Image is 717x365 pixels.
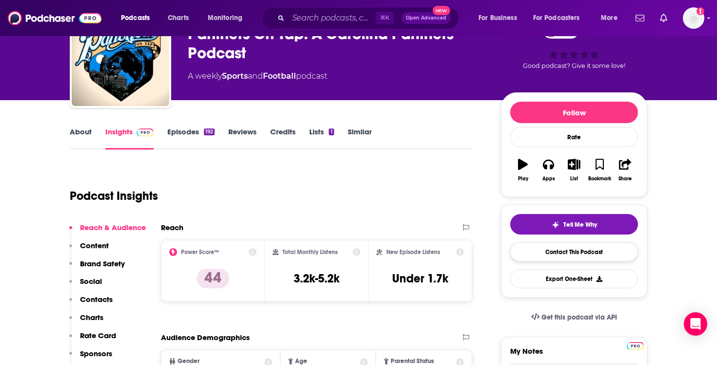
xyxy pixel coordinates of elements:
[69,259,125,277] button: Brand Safety
[188,70,327,82] div: A weekly podcast
[501,15,647,76] div: 44Good podcast? Give it some love!
[510,214,638,235] button: tell me why sparkleTell Me Why
[80,241,109,250] p: Content
[248,71,263,81] span: and
[80,313,103,322] p: Charts
[391,358,434,365] span: Parental Status
[270,127,296,150] a: Credits
[527,10,594,26] button: open menu
[697,7,704,15] svg: Add a profile image
[228,127,257,150] a: Reviews
[570,176,578,182] div: List
[510,152,536,188] button: Play
[587,152,612,188] button: Bookmark
[204,129,215,135] div: 192
[478,11,517,25] span: For Business
[288,10,376,26] input: Search podcasts, credits, & more...
[536,152,561,188] button: Apps
[541,313,617,322] span: Get this podcast via API
[510,102,638,123] button: Follow
[161,333,250,342] h2: Audience Demographics
[8,9,101,27] img: Podchaser - Follow, Share and Rate Podcasts
[510,242,638,261] a: Contact This Podcast
[392,271,448,286] h3: Under 1.7k
[542,176,555,182] div: Apps
[69,223,146,241] button: Reach & Audience
[69,277,102,295] button: Social
[69,331,116,349] button: Rate Card
[294,271,339,286] h3: 3.2k-5.2k
[80,331,116,340] p: Rate Card
[70,189,158,203] h1: Podcast Insights
[563,221,597,229] span: Tell Me Why
[376,12,394,24] span: ⌘ K
[121,11,150,25] span: Podcasts
[632,10,648,26] a: Show notifications dropdown
[105,127,154,150] a: InsightsPodchaser Pro
[613,152,638,188] button: Share
[197,269,229,288] p: 44
[406,16,446,21] span: Open Advanced
[69,295,113,313] button: Contacts
[683,7,704,29] button: Show profile menu
[523,305,625,329] a: Get this podcast via API
[523,62,625,69] span: Good podcast? Give it some love!
[282,249,338,256] h2: Total Monthly Listens
[329,129,334,135] div: 1
[69,313,103,331] button: Charts
[309,127,334,150] a: Lists1
[263,71,296,81] a: Football
[295,358,307,365] span: Age
[222,71,248,81] a: Sports
[588,176,611,182] div: Bookmark
[561,152,587,188] button: List
[533,11,580,25] span: For Podcasters
[433,6,450,15] span: New
[627,342,644,350] img: Podchaser Pro
[552,221,559,229] img: tell me why sparkle
[161,10,195,26] a: Charts
[472,10,529,26] button: open menu
[510,127,638,147] div: Rate
[683,7,704,29] span: Logged in as lexieflood
[178,358,199,365] span: Gender
[80,259,125,268] p: Brand Safety
[181,249,219,256] h2: Power Score™
[201,10,255,26] button: open menu
[684,312,707,336] div: Open Intercom Messenger
[386,249,440,256] h2: New Episode Listens
[114,10,162,26] button: open menu
[618,176,632,182] div: Share
[80,349,112,358] p: Sponsors
[601,11,617,25] span: More
[348,127,372,150] a: Similar
[656,10,671,26] a: Show notifications dropdown
[168,11,189,25] span: Charts
[167,127,215,150] a: Episodes192
[137,129,154,136] img: Podchaser Pro
[161,223,183,232] h2: Reach
[510,346,638,364] label: My Notes
[80,295,113,304] p: Contacts
[80,223,146,232] p: Reach & Audience
[594,10,630,26] button: open menu
[208,11,242,25] span: Monitoring
[70,127,92,150] a: About
[627,341,644,350] a: Pro website
[510,269,638,288] button: Export One-Sheet
[271,7,468,29] div: Search podcasts, credits, & more...
[72,8,169,106] img: Panthers On Tap: A Carolina Panthers Podcast
[401,12,451,24] button: Open AdvancedNew
[69,241,109,259] button: Content
[518,176,528,182] div: Play
[80,277,102,286] p: Social
[683,7,704,29] img: User Profile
